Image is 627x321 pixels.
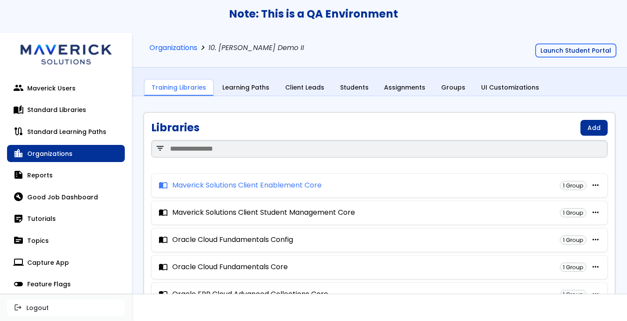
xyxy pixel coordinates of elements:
a: Assignments [377,79,432,96]
span: sticky_note_2 [14,214,23,223]
a: topicTopics [7,232,125,249]
a: routeStandard Learning Paths [7,123,125,141]
a: sticky_note_2Tutorials [7,210,125,228]
button: more_horiz [591,263,600,271]
a: build_circleGood Job Dashboard [7,188,125,206]
a: Training Libraries [144,79,214,96]
a: UI Customizations [474,79,546,96]
div: 1 Group [560,181,587,191]
a: Students [333,79,376,96]
a: summarizeReports [7,166,125,184]
span: import_contacts [159,290,168,299]
span: import_contacts [159,181,168,190]
a: location_cityOrganizations [7,145,125,162]
a: Client Leads [278,79,331,96]
a: Groups [434,79,472,96]
button: more_horiz [591,236,600,244]
div: 1 Group [560,263,587,272]
button: logoutLogout [7,299,125,315]
span: topic [14,236,23,245]
a: import_contactsOracle ERP Cloud Advanced Collections Core [159,290,328,299]
a: peopleMaverick Users [7,79,125,97]
a: auto_storiesStandard Libraries [7,101,125,119]
span: chevron_right [197,44,208,52]
span: import_contacts [159,209,168,217]
span: summarize [14,171,23,180]
span: build_circle [14,193,23,202]
a: import_contactsOracle Cloud Fundamentals Config [159,236,293,244]
span: 10. [PERSON_NAME] Demo II [208,44,306,52]
img: logo.svg [13,33,119,72]
a: Organizations [149,44,197,52]
button: more_horiz [591,290,600,299]
h1: Libraries [151,122,199,134]
div: 1 Group [560,235,587,245]
a: computerCapture App [7,254,125,271]
a: toggle_offFeature Flags [7,275,125,293]
span: import_contacts [159,263,168,271]
span: location_city [14,149,23,158]
span: toggle_off [14,280,23,289]
a: import_contactsMaverick Solutions Client Student Management Core [159,209,355,217]
span: auto_stories [14,105,23,114]
span: route [14,127,23,136]
span: import_contacts [159,236,168,244]
a: Learning Paths [215,79,276,96]
button: more_horiz [591,209,600,217]
a: Add [580,120,608,136]
span: people [14,84,23,93]
a: import_contactsOracle Cloud Fundamentals Core [159,263,288,271]
button: more_horiz [591,181,600,190]
button: Launch Student Portal [535,43,616,58]
a: import_contactsMaverick Solutions Client Enablement Core [159,181,322,190]
div: 1 Group [560,208,587,218]
div: 1 Group [560,290,587,299]
span: filter_list [156,144,165,153]
span: logout [14,304,22,311]
span: computer [14,258,23,267]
